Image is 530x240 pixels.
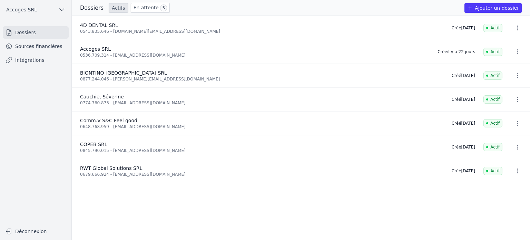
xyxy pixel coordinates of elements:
span: RWT Global Solutions SRL [80,165,142,171]
span: Accoges SRL [80,46,111,52]
div: Créé [DATE] [452,73,475,78]
span: Accoges SRL [6,6,37,13]
span: 5 [160,4,167,11]
div: 0845.790.015 - [EMAIL_ADDRESS][DOMAIN_NAME] [80,148,443,153]
span: Cauchie, Séverine [80,94,124,99]
button: Accoges SRL [3,4,69,15]
div: Créé [DATE] [452,168,475,174]
a: Intégrations [3,54,69,66]
div: 0536.709.314 - [EMAIL_ADDRESS][DOMAIN_NAME] [80,52,429,58]
span: Actif [483,95,502,104]
div: Créé [DATE] [452,97,475,102]
span: Comm.V S&C Feel good [80,118,137,123]
div: 0648.768.959 - [EMAIL_ADDRESS][DOMAIN_NAME] [80,124,443,129]
h3: Dossiers [80,4,104,12]
div: Créé [DATE] [452,25,475,31]
div: Créé [DATE] [452,121,475,126]
a: En attente 5 [131,3,170,13]
div: 0774.760.873 - [EMAIL_ADDRESS][DOMAIN_NAME] [80,100,443,106]
a: Actifs [109,3,128,13]
a: Dossiers [3,26,69,39]
span: Actif [483,24,502,32]
span: Actif [483,167,502,175]
span: Actif [483,119,502,127]
button: Déconnexion [3,226,69,237]
span: Actif [483,71,502,80]
div: 0543.835.646 - [DOMAIN_NAME][EMAIL_ADDRESS][DOMAIN_NAME] [80,29,443,34]
div: 0877.244.046 - [PERSON_NAME][EMAIL_ADDRESS][DOMAIN_NAME] [80,76,443,82]
span: 4D DENTAL SRL [80,22,118,28]
button: Ajouter un dossier [464,3,522,13]
span: Actif [483,143,502,151]
div: 0679.666.924 - [EMAIL_ADDRESS][DOMAIN_NAME] [80,172,443,177]
span: BIONTINO [GEOGRAPHIC_DATA] SRL [80,70,167,76]
span: COPEB SRL [80,142,107,147]
a: Sources financières [3,40,69,52]
div: Créé [DATE] [452,144,475,150]
div: Créé il y a 22 jours [438,49,475,55]
span: Actif [483,48,502,56]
